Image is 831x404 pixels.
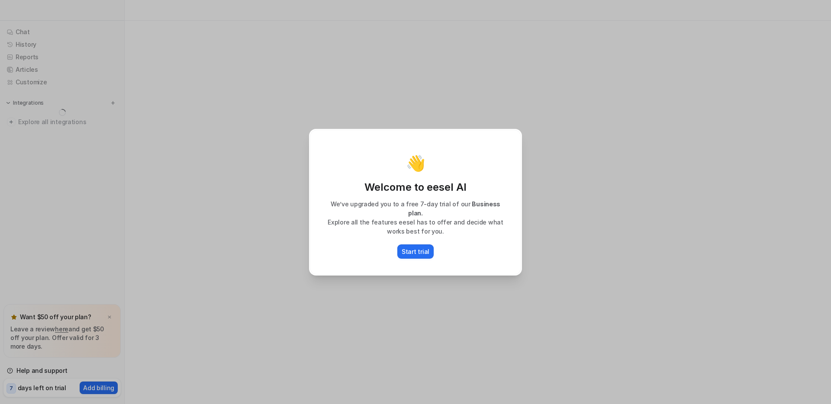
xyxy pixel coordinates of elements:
p: Welcome to eesel AI [319,180,512,194]
p: We’ve upgraded you to a free 7-day trial of our [319,199,512,218]
p: Start trial [402,247,429,256]
p: 👋 [406,154,425,172]
p: Explore all the features eesel has to offer and decide what works best for you. [319,218,512,236]
button: Start trial [397,244,434,259]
